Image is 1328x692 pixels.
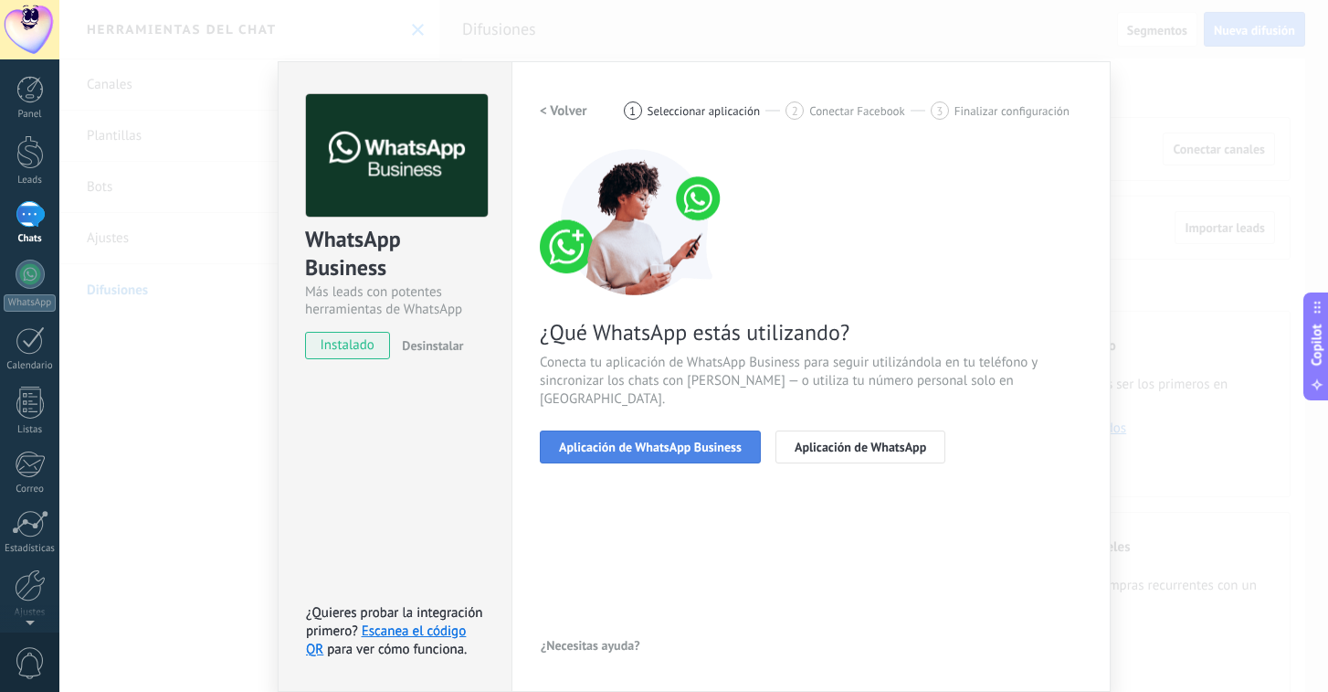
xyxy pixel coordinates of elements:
button: Aplicación de WhatsApp Business [540,431,761,463]
span: Aplicación de WhatsApp [795,441,926,453]
span: ¿Necesitas ayuda? [541,639,640,652]
img: logo_main.png [306,94,488,218]
span: 1 [629,103,636,119]
div: Más leads con potentes herramientas de WhatsApp [305,283,485,318]
span: 2 [792,103,798,119]
button: < Volver [540,94,587,127]
span: Desinstalar [402,337,463,354]
span: 3 [936,103,943,119]
span: para ver cómo funciona. [327,641,467,658]
a: Escanea el código QR [306,623,466,658]
h2: < Volver [540,102,587,120]
div: Panel [4,109,57,121]
img: connect number [540,149,732,295]
span: Conectar Facebook [809,104,905,118]
div: Chats [4,233,57,245]
button: Aplicación de WhatsApp [775,431,945,463]
span: Copilot [1308,324,1326,366]
span: Conecta tu aplicación de WhatsApp Business para seguir utilizándola en tu teléfono y sincronizar ... [540,354,1082,409]
div: Estadísticas [4,543,57,555]
div: Correo [4,484,57,495]
div: WhatsApp Business [305,225,485,283]
button: ¿Necesitas ayuda? [540,632,641,659]
span: ¿Qué WhatsApp estás utilizando? [540,318,1082,346]
span: ¿Quieres probar la integración primero? [306,604,483,640]
div: WhatsApp [4,294,56,312]
button: Desinstalar [395,332,463,359]
span: Seleccionar aplicación [648,104,761,118]
span: instalado [306,332,389,359]
span: Aplicación de WhatsApp Business [559,441,742,453]
div: Calendario [4,360,57,372]
div: Leads [4,175,57,186]
span: Finalizar configuración [954,104,1070,118]
div: Listas [4,424,57,436]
